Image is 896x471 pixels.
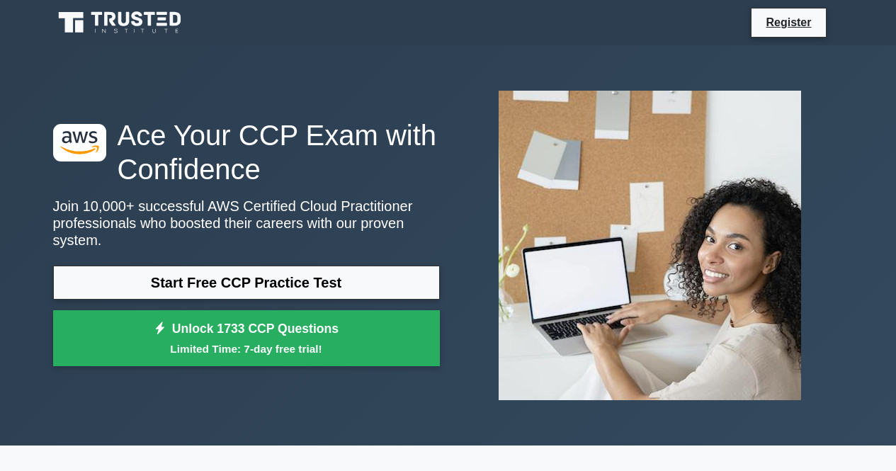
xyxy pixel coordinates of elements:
a: Register [757,13,820,31]
p: Join 10,000+ successful AWS Certified Cloud Practitioner professionals who boosted their careers ... [53,198,440,249]
h1: Ace Your CCP Exam with Confidence [53,118,440,186]
a: Unlock 1733 CCP QuestionsLimited Time: 7-day free trial! [53,310,440,367]
a: Start Free CCP Practice Test [53,266,440,300]
small: Limited Time: 7-day free trial! [71,341,422,357]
